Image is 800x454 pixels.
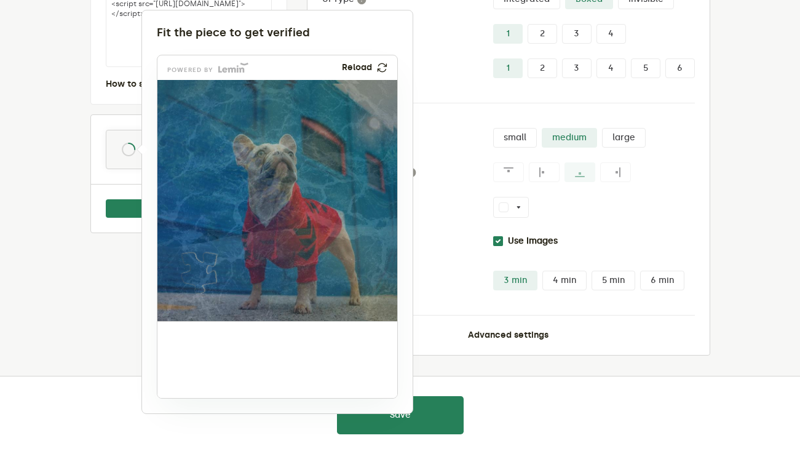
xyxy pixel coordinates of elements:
[218,63,248,73] img: Lemin logo
[157,80,555,321] img: d34cb59b-e7d9-43d8-a7bd-b71222454647.png
[167,68,213,73] p: powered by
[377,63,387,73] img: refresh.png
[157,25,398,40] div: Fit the piece to get verified
[342,63,372,73] p: Reload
